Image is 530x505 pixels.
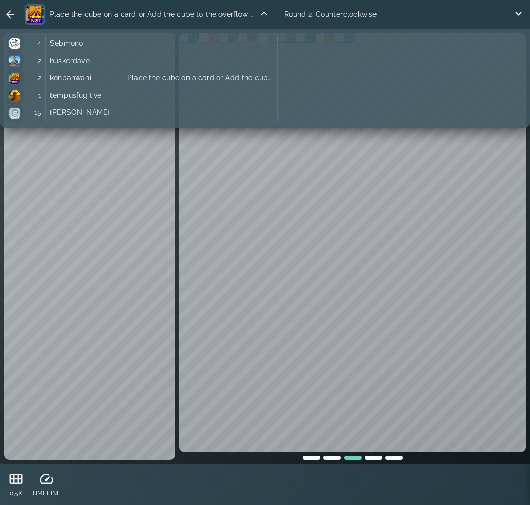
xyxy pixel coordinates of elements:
p: 2 [29,70,41,87]
p: konbanwani [50,70,118,87]
img: 90486fc592dae9645688f126410224d3.png [9,38,21,49]
p: huskerdave [50,53,118,70]
p: 15 [29,104,41,122]
p: 4 [29,35,41,53]
img: 7ce405b35252b32175a1b01a34a246c5.png [9,73,21,84]
p: Place the cube on a card or Add the cube to the overflow area [45,4,259,25]
p: 1 [29,87,41,105]
p: [PERSON_NAME] [50,104,118,122]
p: Place the cube on a card or Add the cube to the overflow area [127,70,273,87]
img: a9791aa7379b30831fb32b43151c7d97.png [9,56,21,67]
p: tempusfugitive [50,87,118,105]
p: 2 [29,53,41,70]
p: TIMELINE [32,489,60,498]
img: 27fe5f41d76690b9e274fd96f4d02f98.png [9,108,21,119]
img: 100802896443e37bb00d09b3b40e5628.png [9,90,21,102]
p: 0.5X [8,489,24,498]
img: 7ce405b35252b32175a1b01a34a246c5.png [26,6,44,23]
p: Sebmono [50,35,118,53]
